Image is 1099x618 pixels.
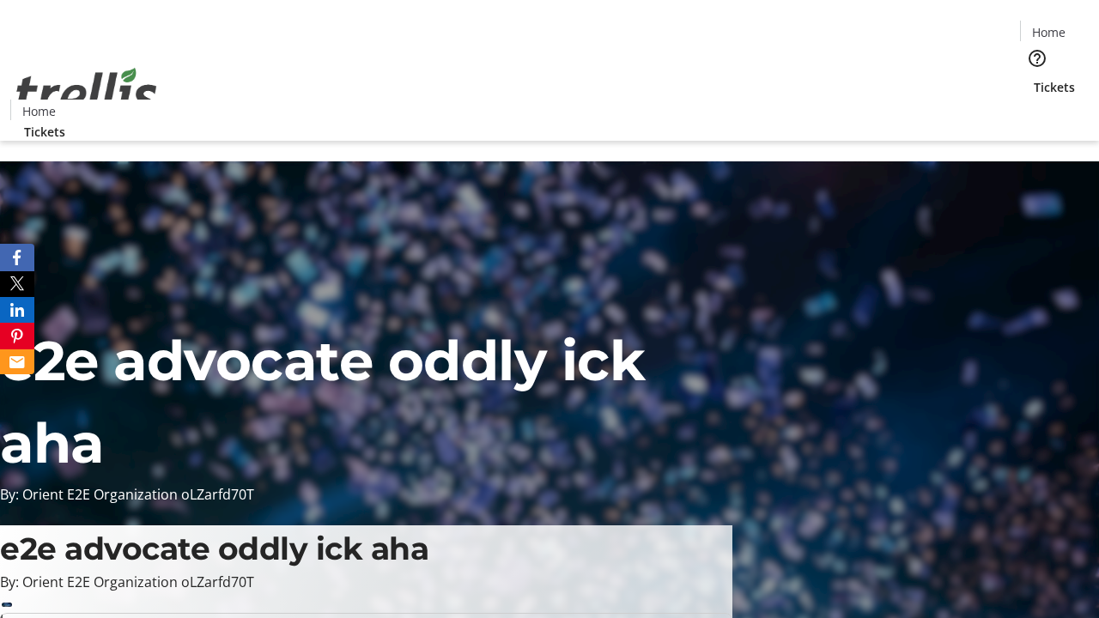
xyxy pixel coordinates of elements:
[24,123,65,141] span: Tickets
[1034,78,1075,96] span: Tickets
[1020,96,1054,130] button: Cart
[1020,41,1054,76] button: Help
[1021,23,1076,41] a: Home
[11,102,66,120] a: Home
[1032,23,1066,41] span: Home
[1020,78,1089,96] a: Tickets
[10,123,79,141] a: Tickets
[22,102,56,120] span: Home
[10,49,163,135] img: Orient E2E Organization oLZarfd70T's Logo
